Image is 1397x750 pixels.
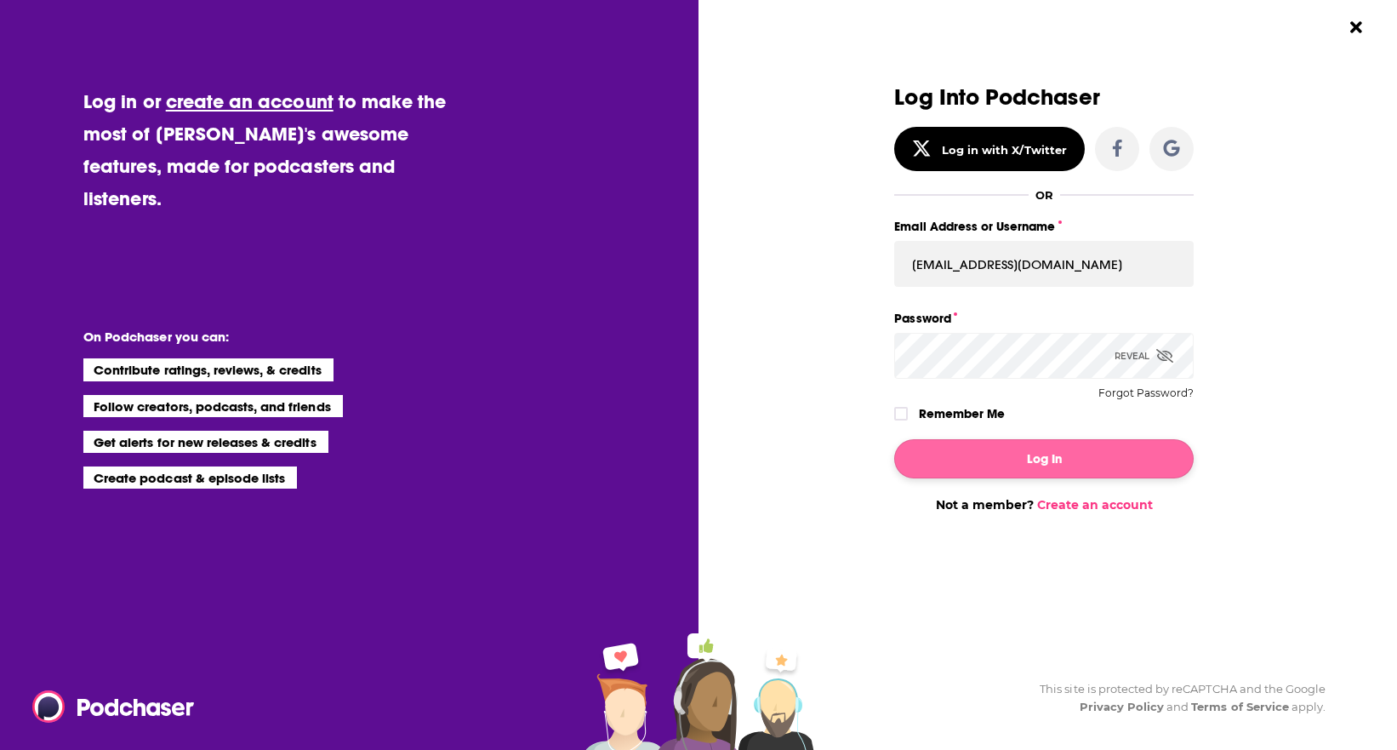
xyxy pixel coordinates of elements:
[32,690,182,723] a: Podchaser - Follow, Share and Rate Podcasts
[83,395,343,417] li: Follow creators, podcasts, and friends
[894,307,1194,329] label: Password
[83,329,424,345] li: On Podchaser you can:
[894,85,1194,110] h3: Log Into Podchaser
[1035,188,1053,202] div: OR
[83,467,297,489] li: Create podcast & episode lists
[1115,333,1173,379] div: Reveal
[942,143,1067,157] div: Log in with X/Twitter
[1340,11,1372,43] button: Close Button
[32,690,196,723] img: Podchaser - Follow, Share and Rate Podcasts
[894,215,1194,238] label: Email Address or Username
[1026,680,1326,716] div: This site is protected by reCAPTCHA and the Google and apply.
[1037,497,1153,512] a: Create an account
[894,241,1194,287] input: Email Address or Username
[894,439,1194,478] button: Log In
[166,89,334,113] a: create an account
[1080,700,1165,713] a: Privacy Policy
[83,431,328,453] li: Get alerts for new releases & credits
[919,403,1005,425] label: Remember Me
[1098,387,1194,399] button: Forgot Password?
[894,127,1085,171] button: Log in with X/Twitter
[1191,700,1289,713] a: Terms of Service
[83,358,334,381] li: Contribute ratings, reviews, & credits
[894,497,1194,512] div: Not a member?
